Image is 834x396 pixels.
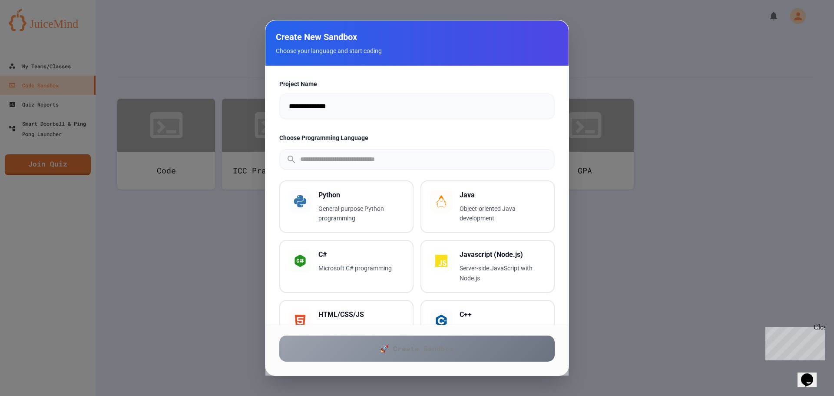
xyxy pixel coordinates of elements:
[460,263,545,283] p: Server-side JavaScript with Node.js
[460,323,545,343] p: High-performance C++ programming
[798,361,825,387] iframe: chat widget
[460,190,545,200] h3: Java
[318,250,404,260] h3: C#
[279,80,555,88] label: Project Name
[460,250,545,260] h3: Javascript (Node.js)
[279,133,555,142] label: Choose Programming Language
[318,204,404,224] p: General-purpose Python programming
[276,47,558,55] p: Choose your language and start coding
[276,31,558,43] h2: Create New Sandbox
[380,343,454,354] span: 🚀 Create Sandbox
[3,3,60,55] div: Chat with us now!Close
[318,309,404,320] h3: HTML/CSS/JS
[460,204,545,224] p: Object-oriented Java development
[318,190,404,200] h3: Python
[762,323,825,360] iframe: chat widget
[460,309,545,320] h3: C++
[318,263,404,273] p: Microsoft C# programming
[318,323,404,343] p: Web development with HTML, CSS & JavaScript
